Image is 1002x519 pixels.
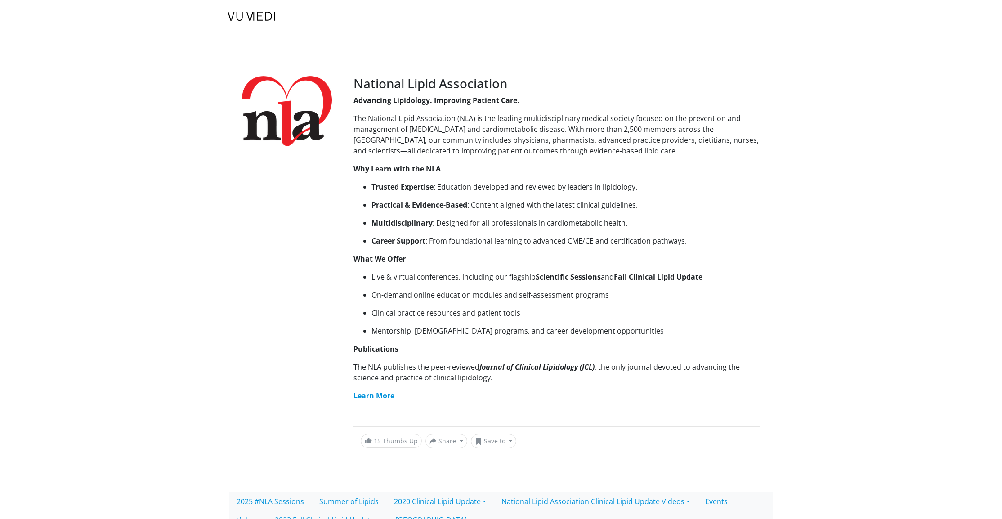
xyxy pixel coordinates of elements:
[371,235,760,246] p: : From foundational learning to advanced CME/CE and certification pathways.
[353,391,394,401] a: Learn More
[229,492,312,511] a: 2025 #NLA Sessions
[371,182,434,192] strong: Trusted Expertise
[371,325,760,336] p: Mentorship, [DEMOGRAPHIC_DATA] programs, and career development opportunities
[228,12,275,21] img: VuMedi Logo
[353,164,441,174] strong: Why Learn with the NLA
[536,272,601,282] strong: Scientific Sessions
[353,254,406,264] strong: What We Offer
[353,113,760,156] p: The National Lipid Association (NLA) is the leading multidisciplinary medical society focused on ...
[353,361,760,383] p: The NLA publishes the peer-reviewed , the only journal devoted to advancing the science and pract...
[371,236,425,246] strong: Career Support
[371,200,467,210] strong: Practical & Evidence-Based
[361,434,422,448] a: 15 Thumbs Up
[371,218,433,228] strong: Multidisciplinary
[312,492,386,511] a: Summer of Lipids
[479,362,595,372] em: Journal of Clinical Lipidology (JCL)
[371,271,760,282] p: Live & virtual conferences, including our flagship and
[425,434,467,448] button: Share
[371,289,760,300] p: On-demand online education modules and self-assessment programs
[371,199,760,210] p: : Content aligned with the latest clinical guidelines.
[471,434,517,448] button: Save to
[353,76,760,91] h3: National Lipid Association
[698,492,735,511] a: Events
[371,307,760,318] p: Clinical practice resources and patient tools
[371,181,760,192] p: : Education developed and reviewed by leaders in lipidology.
[353,344,398,354] strong: Publications
[614,272,702,282] strong: Fall Clinical Lipid Update
[386,492,494,511] a: 2020 Clinical Lipid Update
[374,437,381,445] span: 15
[371,217,760,228] p: : Designed for all professionals in cardiometabolic health.
[353,95,519,105] strong: Advancing Lipidology. Improving Patient Care.
[494,492,698,511] a: National Lipid Association Clinical Lipid Update Videos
